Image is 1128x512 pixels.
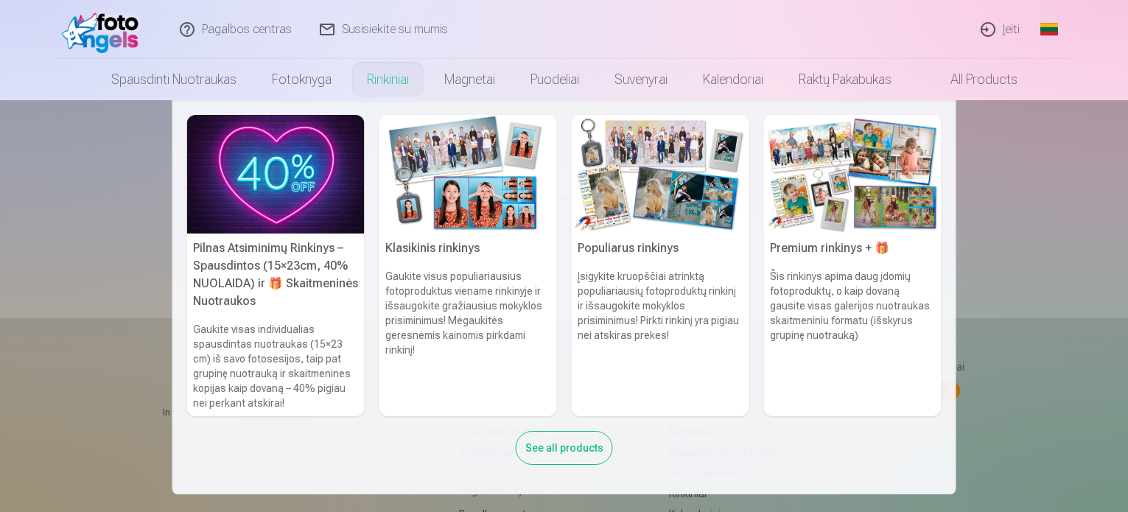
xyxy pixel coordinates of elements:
[187,115,365,234] img: Pilnas Atsiminimų Rinkinys – Spausdintos (15×23cm, 40% NUOLAIDA) ir 🎁 Skaitmeninės Nuotraukos
[597,59,685,100] a: Suvenyrai
[187,316,365,416] h6: Gaukite visas individualias spausdintas nuotraukas (15×23 cm) iš savo fotosesijos, taip pat grupi...
[764,263,942,416] h6: Šis rinkinys apima daug įdomių fotoproduktų, o kaip dovaną gausite visas galerijos nuotraukas ska...
[513,59,597,100] a: Puodeliai
[379,263,557,416] h6: Gaukite visus populiariausius fotoproduktus viename rinkinyje ir išsaugokite gražiausius mokyklos...
[379,115,557,416] a: Klasikinis rinkinysKlasikinis rinkinysGaukite visus populiariausius fotoproduktus viename rinkiny...
[94,59,254,100] a: Spausdinti nuotraukas
[427,59,513,100] a: Magnetai
[187,115,365,416] a: Pilnas Atsiminimų Rinkinys – Spausdintos (15×23cm, 40% NUOLAIDA) ir 🎁 Skaitmeninės NuotraukosPiln...
[379,234,557,263] h5: Klasikinis rinkinys
[254,59,349,100] a: Fotoknyga
[685,59,781,100] a: Kalendoriai
[349,59,427,100] a: Rinkiniai
[379,115,557,234] img: Klasikinis rinkinys
[909,59,1035,100] a: All products
[764,115,942,416] a: Premium rinkinys + 🎁Premium rinkinys + 🎁Šis rinkinys apima daug įdomių fotoproduktų, o kaip dovan...
[764,234,942,263] h5: Premium rinkinys + 🎁
[572,115,749,234] img: Populiarus rinkinys
[572,263,749,416] h6: Įsigykite kruopščiai atrinktą populiariausių fotoproduktų rinkinį ir išsaugokite mokyklos prisimi...
[516,439,613,455] a: See all products
[781,59,909,100] a: Raktų pakabukas
[187,234,365,316] h5: Pilnas Atsiminimų Rinkinys – Spausdintos (15×23cm, 40% NUOLAIDA) ir 🎁 Skaitmeninės Nuotraukos
[572,115,749,416] a: Populiarus rinkinysPopuliarus rinkinysĮsigykite kruopščiai atrinktą populiariausių fotoproduktų r...
[516,431,613,465] div: See all products
[764,115,942,234] img: Premium rinkinys + 🎁
[572,234,749,263] h5: Populiarus rinkinys
[62,6,147,53] img: /fa2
